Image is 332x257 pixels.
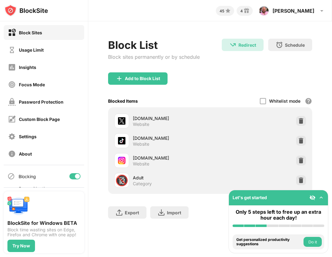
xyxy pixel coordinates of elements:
[19,99,63,105] div: Password Protection
[8,150,16,158] img: about-off.svg
[108,98,138,104] div: Blocked Items
[318,195,324,201] img: omni-setup-toggle.svg
[125,210,139,215] div: Export
[243,7,250,15] img: reward-small.svg
[19,151,32,156] div: About
[8,46,16,54] img: time-usage-off.svg
[19,47,44,53] div: Usage Limit
[236,238,302,246] div: Get personalized productivity suggestions
[8,81,16,88] img: focus-off.svg
[19,174,36,179] div: Blocking
[133,155,210,161] div: [DOMAIN_NAME]
[19,30,42,35] div: Block Sites
[8,98,16,106] img: password-protection-off.svg
[133,122,149,127] div: Website
[7,227,81,237] div: Block time wasting sites on Edge, Firefox and Chrome with one app!
[19,117,60,122] div: Custom Block Page
[304,237,322,247] button: Do it
[224,7,232,15] img: points-small.svg
[4,4,48,17] img: logo-blocksite.svg
[233,209,324,221] div: Only 5 steps left to free up an extra hour each day!
[118,137,125,144] img: favicons
[238,42,256,48] div: Redirect
[7,195,30,217] img: push-desktop.svg
[273,8,314,14] div: [PERSON_NAME]
[118,157,125,164] img: favicons
[7,220,81,226] div: BlockSite for Windows BETA
[8,115,16,123] img: customize-block-page-off.svg
[133,135,210,141] div: [DOMAIN_NAME]
[133,115,210,122] div: [DOMAIN_NAME]
[285,42,305,48] div: Schedule
[8,133,16,140] img: settings-off.svg
[108,54,200,60] div: Block sites permanently or by schedule
[12,243,30,248] div: Try Now
[8,63,16,71] img: insights-off.svg
[7,173,15,180] img: blocking-icon.svg
[133,181,152,186] div: Category
[133,174,210,181] div: Adult
[115,174,128,187] div: 🔞
[118,117,125,125] img: favicons
[108,39,200,51] div: Block List
[19,82,45,87] div: Focus Mode
[19,65,36,70] div: Insights
[19,134,37,139] div: Settings
[19,186,50,196] div: Sync with other devices
[167,210,181,215] div: Import
[309,195,316,201] img: eye-not-visible.svg
[125,76,160,81] div: Add to Block List
[240,9,243,13] div: 4
[133,141,149,147] div: Website
[220,9,224,13] div: 45
[133,161,149,167] div: Website
[8,29,16,36] img: block-on.svg
[269,98,300,104] div: Whitelist mode
[233,195,267,200] div: Let's get started
[259,6,269,16] img: ACg8ocIkuiJmdJfnC39o0g0BangI7nGoOQf95J00mKAhYlkP65aq6mfK=s96-c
